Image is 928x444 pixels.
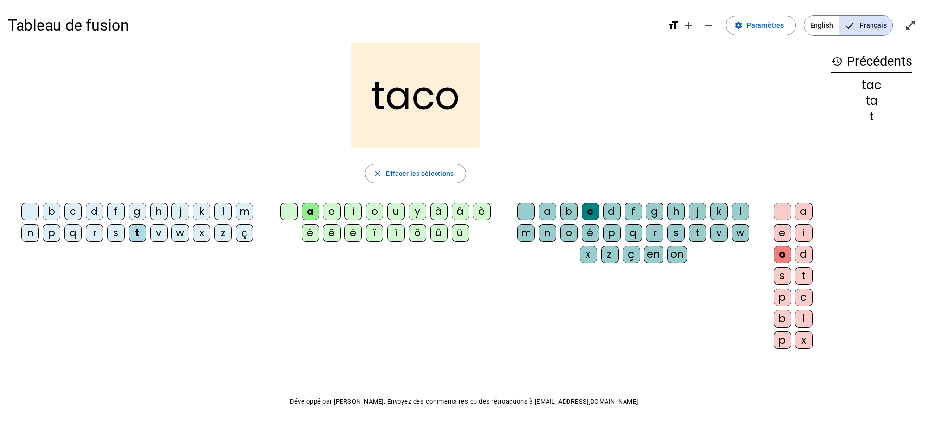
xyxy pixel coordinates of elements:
[323,203,341,220] div: e
[344,224,362,242] div: ë
[373,169,382,178] mat-icon: close
[86,203,103,220] div: d
[667,224,685,242] div: s
[21,224,39,242] div: n
[795,289,813,306] div: c
[517,224,535,242] div: m
[679,16,699,35] button: Augmenter la taille de la police
[795,331,813,349] div: x
[193,203,210,220] div: k
[539,224,556,242] div: n
[452,203,469,220] div: â
[734,21,743,30] mat-icon: settings
[831,111,912,122] div: t
[150,203,168,220] div: h
[646,203,663,220] div: g
[171,203,189,220] div: j
[302,224,319,242] div: é
[710,203,728,220] div: k
[732,224,749,242] div: w
[129,203,146,220] div: g
[366,224,383,242] div: î
[623,246,640,263] div: ç
[193,224,210,242] div: x
[795,267,813,285] div: t
[901,16,920,35] button: Entrer en plein écran
[726,16,796,35] button: Paramètres
[351,43,480,148] h2: taco
[774,267,791,285] div: s
[667,203,685,220] div: h
[64,203,82,220] div: c
[774,310,791,328] div: b
[107,224,125,242] div: s
[214,203,232,220] div: l
[603,203,621,220] div: d
[625,203,642,220] div: f
[839,16,892,35] span: Français
[732,203,749,220] div: l
[409,224,426,242] div: ô
[387,224,405,242] div: ï
[150,224,168,242] div: v
[710,224,728,242] div: v
[387,203,405,220] div: u
[689,203,706,220] div: j
[689,224,706,242] div: t
[625,224,642,242] div: q
[560,203,578,220] div: b
[667,19,679,31] mat-icon: format_size
[795,203,813,220] div: a
[560,224,578,242] div: o
[409,203,426,220] div: y
[646,224,663,242] div: r
[366,203,383,220] div: o
[8,10,660,41] h1: Tableau de fusion
[667,246,687,263] div: on
[831,56,843,67] mat-icon: history
[774,289,791,306] div: p
[107,203,125,220] div: f
[43,224,60,242] div: p
[795,224,813,242] div: i
[774,331,791,349] div: p
[831,95,912,107] div: ta
[582,224,599,242] div: é
[747,19,784,31] span: Paramètres
[831,79,912,91] div: tac
[702,19,714,31] mat-icon: remove
[236,224,253,242] div: ç
[430,224,448,242] div: û
[603,224,621,242] div: p
[236,203,253,220] div: m
[43,203,60,220] div: b
[386,168,454,179] span: Effacer les sélections
[64,224,82,242] div: q
[452,224,469,242] div: ü
[214,224,232,242] div: z
[774,224,791,242] div: e
[323,224,341,242] div: ê
[683,19,695,31] mat-icon: add
[8,396,920,407] p: Développé par [PERSON_NAME]. Envoyez des commentaires ou des rétroactions à [EMAIL_ADDRESS][DOMAI...
[601,246,619,263] div: z
[804,15,893,36] mat-button-toggle-group: Language selection
[129,224,146,242] div: t
[795,246,813,263] div: d
[905,19,916,31] mat-icon: open_in_full
[774,246,791,263] div: o
[302,203,319,220] div: a
[582,203,599,220] div: c
[831,51,912,73] h3: Précédents
[344,203,362,220] div: i
[699,16,718,35] button: Diminuer la taille de la police
[539,203,556,220] div: a
[795,310,813,328] div: l
[473,203,491,220] div: è
[580,246,597,263] div: x
[86,224,103,242] div: r
[171,224,189,242] div: w
[430,203,448,220] div: à
[644,246,663,263] div: en
[804,16,839,35] span: English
